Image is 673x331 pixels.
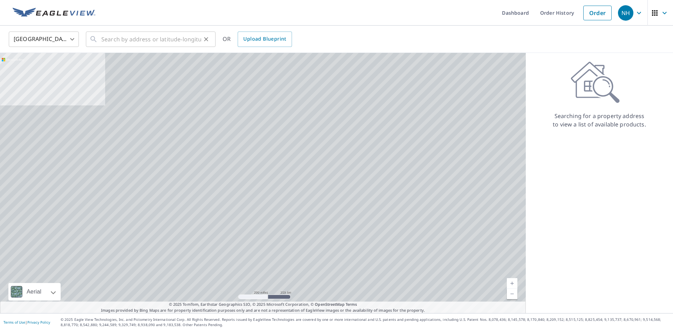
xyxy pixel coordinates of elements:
[13,8,95,18] img: EV Logo
[101,29,201,49] input: Search by address or latitude-longitude
[238,32,292,47] a: Upload Blueprint
[552,112,646,129] p: Searching for a property address to view a list of available products.
[507,278,517,289] a: Current Level 5, Zoom In
[4,320,25,325] a: Terms of Use
[4,320,50,324] p: |
[315,302,344,307] a: OpenStreetMap
[25,283,43,301] div: Aerial
[169,302,357,308] span: © 2025 TomTom, Earthstar Geographics SIO, © 2025 Microsoft Corporation, ©
[618,5,633,21] div: NH
[9,29,79,49] div: [GEOGRAPHIC_DATA]
[507,289,517,299] a: Current Level 5, Zoom Out
[243,35,286,43] span: Upload Blueprint
[201,34,211,44] button: Clear
[583,6,612,20] a: Order
[8,283,61,301] div: Aerial
[61,317,669,327] p: © 2025 Eagle View Technologies, Inc. and Pictometry International Corp. All Rights Reserved. Repo...
[223,32,292,47] div: OR
[346,302,357,307] a: Terms
[27,320,50,325] a: Privacy Policy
